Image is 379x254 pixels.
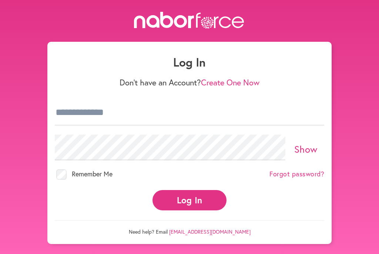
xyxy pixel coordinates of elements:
span: Remember Me [72,169,113,178]
a: Forgot password? [269,170,324,178]
p: Need help? Email [55,220,324,235]
a: [EMAIL_ADDRESS][DOMAIN_NAME] [169,228,251,235]
p: Don't have an Account? [55,78,324,87]
button: Log In [152,190,227,210]
a: Create One Now [201,77,259,88]
h1: Log In [55,55,324,69]
a: Show [294,143,318,155]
